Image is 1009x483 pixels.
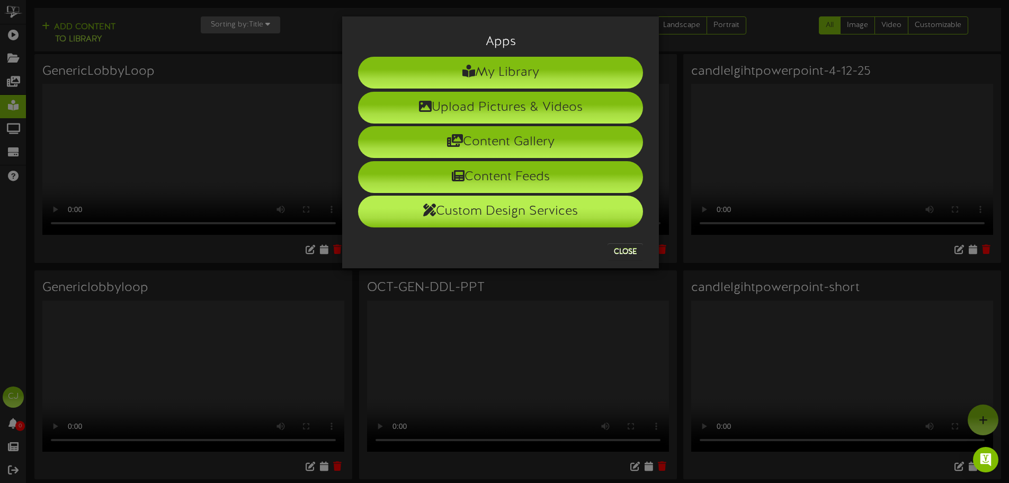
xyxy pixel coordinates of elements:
[358,35,643,49] h3: Apps
[358,57,643,89] li: My Library
[358,126,643,158] li: Content Gallery
[358,92,643,124] li: Upload Pictures & Videos
[358,196,643,227] li: Custom Design Services
[608,243,643,260] button: Close
[973,447,998,472] div: Open Intercom Messenger
[358,161,643,193] li: Content Feeds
